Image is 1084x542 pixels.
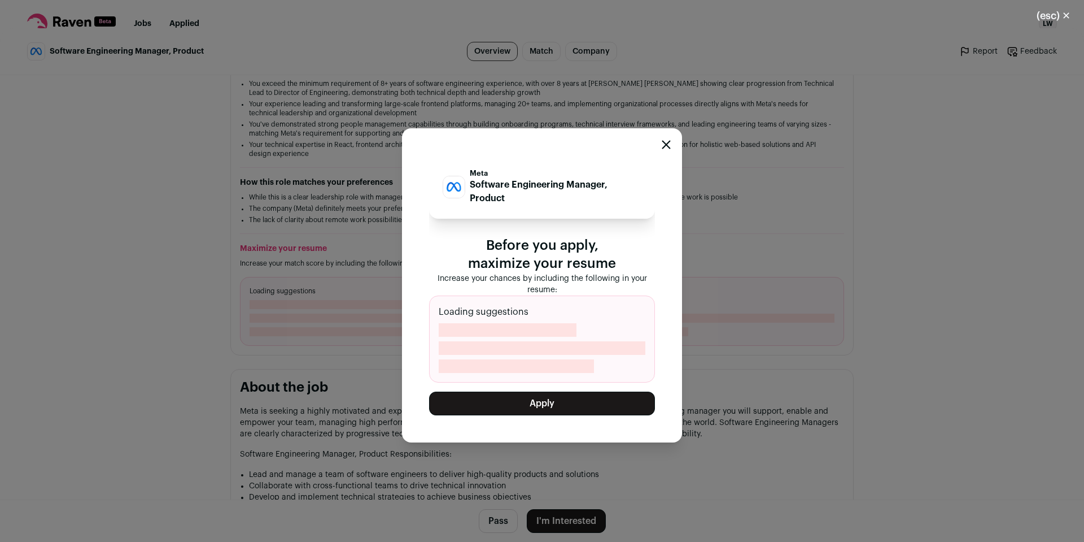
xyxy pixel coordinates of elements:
[429,237,655,273] p: Before you apply, maximize your resume
[429,273,655,296] p: Increase your chances by including the following in your resume:
[429,392,655,415] button: Apply
[470,178,641,205] p: Software Engineering Manager, Product
[470,169,641,178] p: Meta
[429,296,655,383] div: Loading suggestions
[443,176,465,198] img: afd10b684991f508aa7e00cdd3707b66af72d1844587f95d1f14570fec7d3b0c.jpg
[1023,3,1084,28] button: Close modal
[662,140,671,149] button: Close modal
